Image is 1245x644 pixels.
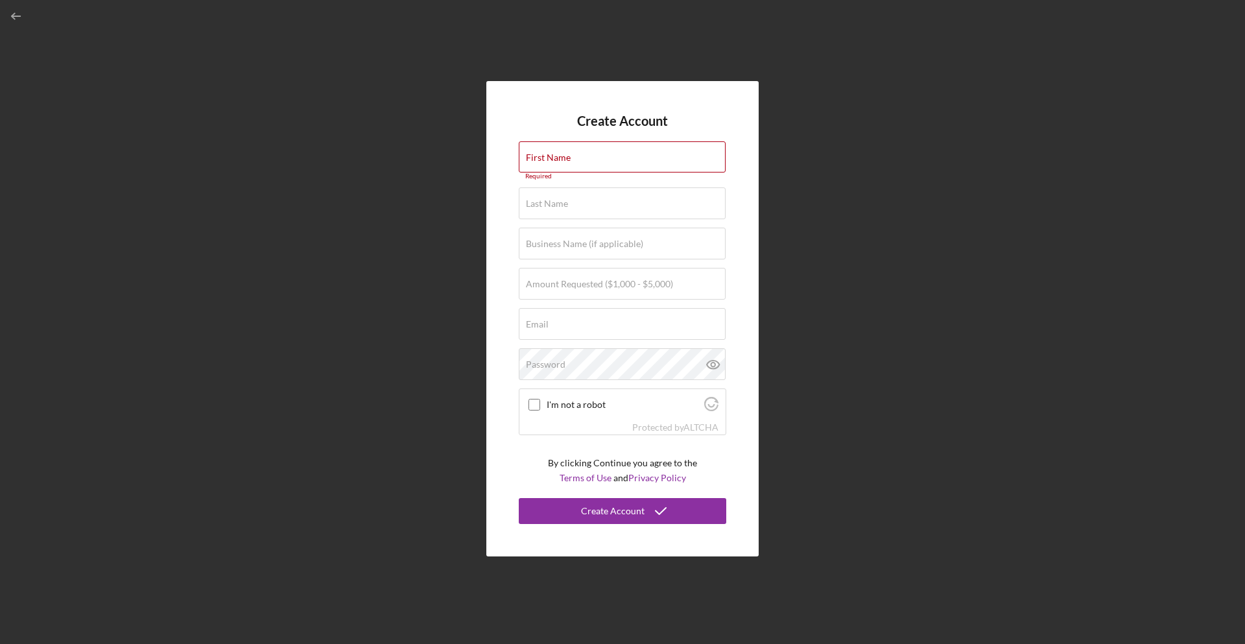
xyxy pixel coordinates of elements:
[704,402,718,413] a: Visit Altcha.org
[632,422,718,433] div: Protected by
[560,472,611,483] a: Terms of Use
[526,152,571,163] label: First Name
[683,422,718,433] a: Visit Altcha.org
[526,279,673,289] label: Amount Requested ($1,000 - $5,000)
[581,498,645,524] div: Create Account
[526,239,643,249] label: Business Name (if applicable)
[628,472,686,483] a: Privacy Policy
[526,198,568,209] label: Last Name
[548,456,697,485] p: By clicking Continue you agree to the and
[577,113,668,128] h4: Create Account
[519,173,726,180] div: Required
[547,400,700,410] label: I'm not a robot
[519,498,726,524] button: Create Account
[526,319,549,329] label: Email
[526,359,565,370] label: Password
